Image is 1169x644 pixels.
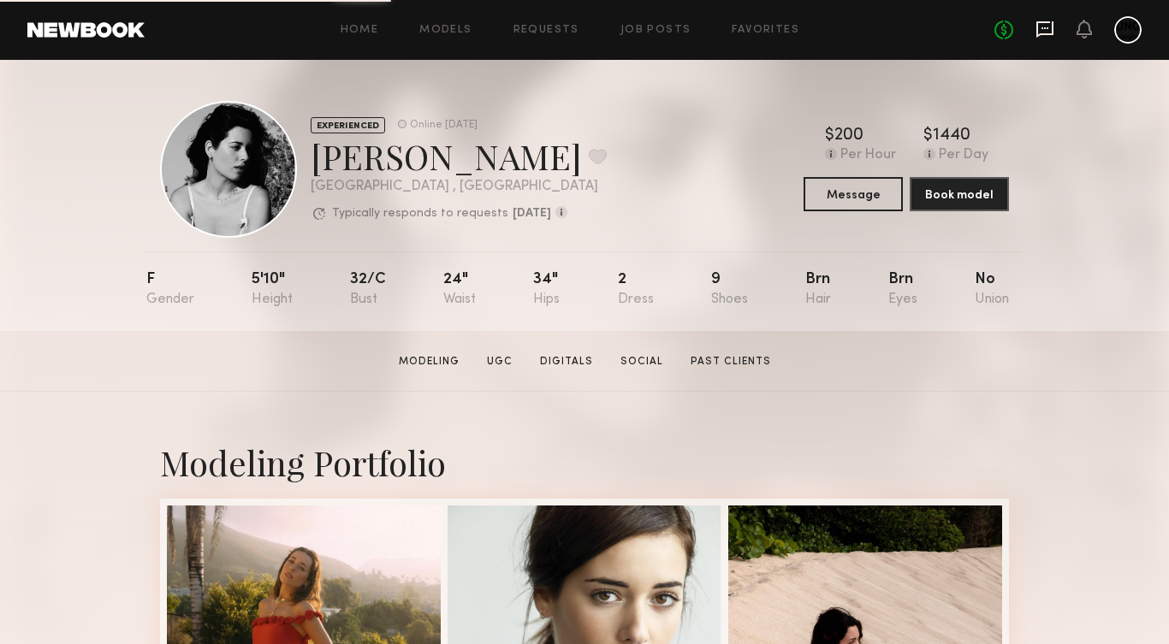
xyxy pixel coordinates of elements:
div: No [975,272,1009,307]
div: 5'10" [252,272,293,307]
div: Online [DATE] [410,120,478,131]
div: 200 [834,127,863,145]
a: Models [419,25,472,36]
button: Message [804,177,903,211]
div: Brn [805,272,831,307]
a: Job Posts [620,25,691,36]
div: $ [923,127,933,145]
div: 34" [533,272,560,307]
div: 9 [711,272,748,307]
a: Modeling [392,354,466,369]
div: 32/c [350,272,386,307]
b: [DATE] [513,208,551,220]
div: [GEOGRAPHIC_DATA] , [GEOGRAPHIC_DATA] [311,180,607,194]
div: $ [825,127,834,145]
div: [PERSON_NAME] [311,133,607,179]
div: Brn [888,272,917,307]
a: Home [341,25,379,36]
div: Per Day [939,148,988,163]
a: Requests [513,25,579,36]
div: 2 [618,272,654,307]
div: Modeling Portfolio [160,440,1009,485]
a: Digitals [533,354,600,369]
button: Book model [910,177,1009,211]
div: EXPERIENCED [311,117,385,133]
div: F [146,272,194,307]
div: 24" [443,272,476,307]
a: UGC [480,354,519,369]
a: Past Clients [684,354,778,369]
a: Favorites [732,25,799,36]
div: 1440 [933,127,970,145]
a: Social [614,354,670,369]
p: Typically responds to requests [332,208,508,220]
div: Per Hour [840,148,896,163]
